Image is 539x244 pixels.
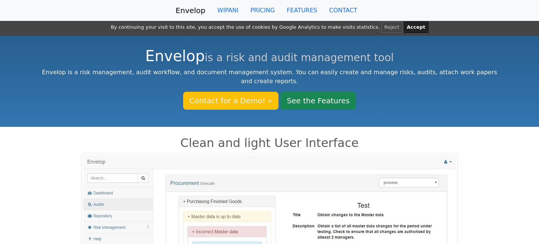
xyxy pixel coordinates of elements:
[381,22,402,33] button: Reject
[281,3,323,18] a: FEATURES
[176,3,205,18] a: Envelop
[38,68,501,86] p: Envelop is a risk management, audit workflow, and document management system. You can easily crea...
[183,92,279,110] a: Contact for a Demo! »
[280,92,356,110] a: See the Features
[111,24,380,30] span: By continuing your visit to this site, you accept the use of cookies by Google Analytics to make ...
[205,51,394,64] small: is a risk and audit management tool
[323,3,363,18] a: CONTACT
[211,3,245,18] a: WIPANI
[245,3,281,18] a: PRICING
[38,47,501,65] h1: Envelop
[404,22,428,33] button: Accept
